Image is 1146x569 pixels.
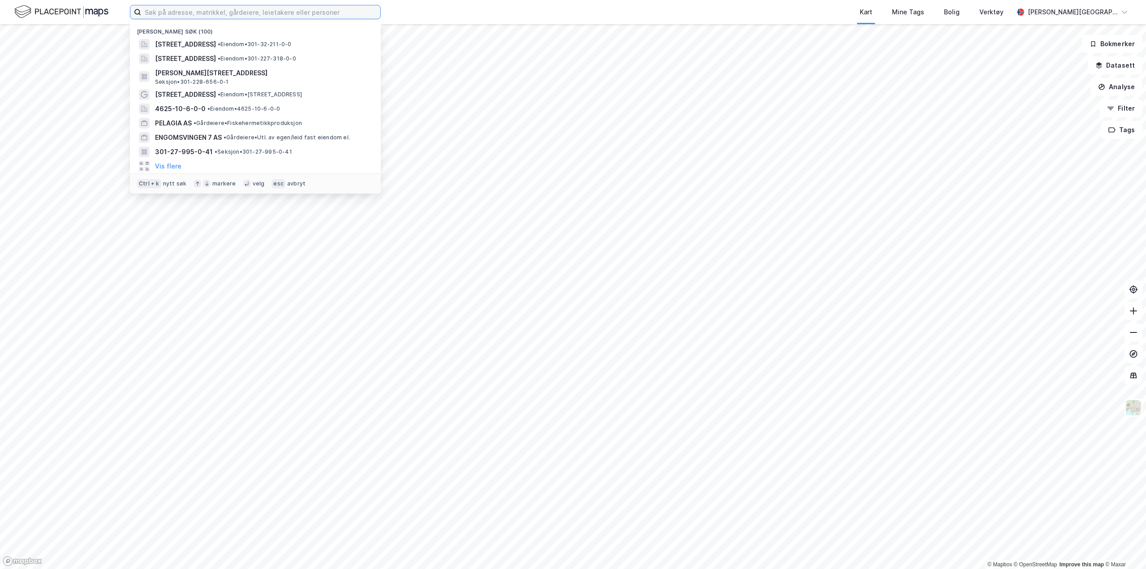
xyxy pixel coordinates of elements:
span: Gårdeiere • Utl. av egen/leid fast eiendom el. [224,134,350,141]
div: [PERSON_NAME] søk (100) [130,21,381,37]
a: Improve this map [1060,561,1104,568]
span: • [194,120,196,126]
button: Datasett [1088,56,1142,74]
span: Eiendom • 301-32-211-0-0 [218,41,292,48]
span: [PERSON_NAME][STREET_ADDRESS] [155,68,370,78]
div: Ctrl + k [137,179,161,188]
div: Mine Tags [892,7,924,17]
div: Verktøy [979,7,1004,17]
span: [STREET_ADDRESS] [155,89,216,100]
img: logo.f888ab2527a4732fd821a326f86c7f29.svg [14,4,108,20]
span: • [215,148,217,155]
a: Mapbox homepage [3,556,42,566]
span: 301-27-995-0-41 [155,147,213,157]
div: esc [271,179,285,188]
input: Søk på adresse, matrikkel, gårdeiere, leietakere eller personer [141,5,380,19]
span: Seksjon • 301-228-656-0-1 [155,78,229,86]
button: Filter [1099,99,1142,117]
span: Eiendom • [STREET_ADDRESS] [218,91,302,98]
span: • [224,134,226,141]
button: Tags [1101,121,1142,139]
button: Vis flere [155,161,181,172]
div: avbryt [287,180,306,187]
span: Gårdeiere • Fiskehermetikkproduksjon [194,120,302,127]
span: PELAGIA AS [155,118,192,129]
span: Eiendom • 301-227-318-0-0 [218,55,296,62]
iframe: Chat Widget [1101,526,1146,569]
span: • [218,91,220,98]
span: ENGOMSVINGEN 7 AS [155,132,222,143]
span: • [218,55,220,62]
div: nytt søk [163,180,187,187]
div: markere [212,180,236,187]
span: [STREET_ADDRESS] [155,53,216,64]
span: Seksjon • 301-27-995-0-41 [215,148,292,155]
div: Bolig [944,7,960,17]
img: Z [1125,399,1142,416]
span: • [218,41,220,47]
div: velg [253,180,265,187]
button: Analyse [1090,78,1142,96]
span: Eiendom • 4625-10-6-0-0 [207,105,280,112]
div: [PERSON_NAME][GEOGRAPHIC_DATA] [1028,7,1117,17]
span: 4625-10-6-0-0 [155,103,206,114]
button: Bokmerker [1082,35,1142,53]
div: Kart [860,7,872,17]
span: [STREET_ADDRESS] [155,39,216,50]
a: OpenStreetMap [1014,561,1057,568]
span: • [207,105,210,112]
a: Mapbox [987,561,1012,568]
